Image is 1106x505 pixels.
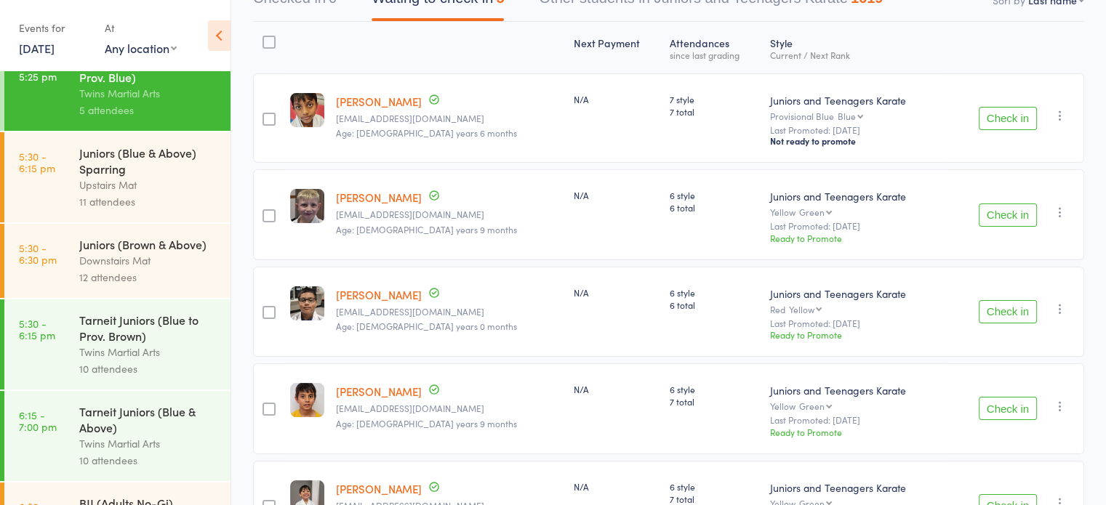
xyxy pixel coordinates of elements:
[79,344,218,360] div: Twins Martial Arts
[19,318,55,341] time: 5:30 - 6:15 pm
[105,16,177,40] div: At
[336,417,517,429] span: Age: [DEMOGRAPHIC_DATA] years 9 months
[19,59,57,82] time: 4:45 - 5:25 pm
[670,201,758,214] span: 6 total
[770,480,940,495] div: Juniors and Teenagers Karate
[770,426,940,438] div: Ready to Promote
[336,384,422,399] a: [PERSON_NAME]
[4,299,231,389] a: 5:30 -6:15 pmTarneit Juniors (Blue to Prov. Brown)Twins Martial Arts10 attendees
[336,481,422,496] a: [PERSON_NAME]
[789,304,814,314] div: Yellow
[79,252,218,269] div: Downstairs Mat
[79,360,218,377] div: 10 attendees
[670,93,758,105] span: 7 style
[799,401,825,411] div: Green
[979,300,1037,323] button: Check in
[770,415,940,425] small: Last Promoted: [DATE]
[670,299,758,311] span: 6 total
[770,383,940,397] div: Juniors and Teenagers Karate
[336,113,562,124] small: Mzr_786@yahoo.com
[79,177,218,193] div: Upstairs Mat
[770,50,940,60] div: Current / Next Rank
[770,221,940,231] small: Last Promoted: [DATE]
[838,111,856,121] div: Blue
[336,320,517,332] span: Age: [DEMOGRAPHIC_DATA] years 0 months
[770,93,940,108] div: Juniors and Teenagers Karate
[670,286,758,299] span: 6 style
[79,102,218,118] div: 5 attendees
[336,126,517,139] span: Age: [DEMOGRAPHIC_DATA] years 6 months
[336,307,562,317] small: writemail2aarti@gmail.com
[574,93,658,105] div: N/A
[4,41,231,131] a: 4:45 -5:25 pmTarneit Juniors (White to Prov. Blue)Twins Martial Arts5 attendees
[19,40,55,56] a: [DATE]
[670,395,758,408] span: 7 total
[4,132,231,222] a: 5:30 -6:15 pmJuniors (Blue & Above) SparringUpstairs Mat11 attendees
[290,383,324,417] img: image1731022176.png
[290,286,324,320] img: image1746495598.png
[770,286,940,301] div: Juniors and Teenagers Karate
[105,40,177,56] div: Any location
[770,189,940,203] div: Juniors and Teenagers Karate
[336,403,562,413] small: patelgopi28@gmail.com
[290,189,324,223] img: image1740175612.png
[770,125,940,135] small: Last Promoted: [DATE]
[79,403,218,435] div: Tarneit Juniors (Blue & Above)
[336,209,562,219] small: cherylbond_3@hotmail.co.uk
[764,28,946,67] div: Style
[770,318,940,328] small: Last Promoted: [DATE]
[770,232,940,244] div: Ready to Promote
[770,135,940,147] div: Not ready to promote
[79,269,218,286] div: 12 attendees
[336,190,422,205] a: [PERSON_NAME]
[574,189,658,201] div: N/A
[770,401,940,411] div: Yellow
[79,452,218,469] div: 10 attendees
[19,242,57,265] time: 5:30 - 6:30 pm
[670,480,758,493] span: 6 style
[79,145,218,177] div: Juniors (Blue & Above) Sparring
[979,397,1037,420] button: Check in
[4,224,231,298] a: 5:30 -6:30 pmJuniors (Brown & Above)Downstairs Mat12 attendees
[19,150,55,174] time: 5:30 - 6:15 pm
[670,50,758,60] div: since last grading
[79,236,218,252] div: Juniors (Brown & Above)
[664,28,764,67] div: Atten­dances
[670,105,758,118] span: 7 total
[770,328,940,341] div: Ready to Promote
[574,480,658,493] div: N/A
[79,85,218,102] div: Twins Martial Arts
[770,111,940,121] div: Provisional Blue
[336,287,422,302] a: [PERSON_NAME]
[979,107,1037,130] button: Check in
[770,304,940,314] div: Red
[568,28,664,67] div: Next Payment
[979,203,1037,227] button: Check in
[799,207,825,217] div: Green
[79,435,218,452] div: Twins Martial Arts
[19,16,90,40] div: Events for
[79,193,218,210] div: 11 attendees
[19,409,57,432] time: 6:15 - 7:00 pm
[670,383,758,395] span: 6 style
[770,207,940,217] div: Yellow
[670,189,758,201] span: 6 style
[4,391,231,481] a: 6:15 -7:00 pmTarneit Juniors (Blue & Above)Twins Martial Arts10 attendees
[336,223,517,235] span: Age: [DEMOGRAPHIC_DATA] years 9 months
[79,312,218,344] div: Tarneit Juniors (Blue to Prov. Brown)
[290,93,324,127] img: image1697694777.png
[336,94,422,109] a: [PERSON_NAME]
[670,493,758,505] span: 7 total
[574,286,658,299] div: N/A
[574,383,658,395] div: N/A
